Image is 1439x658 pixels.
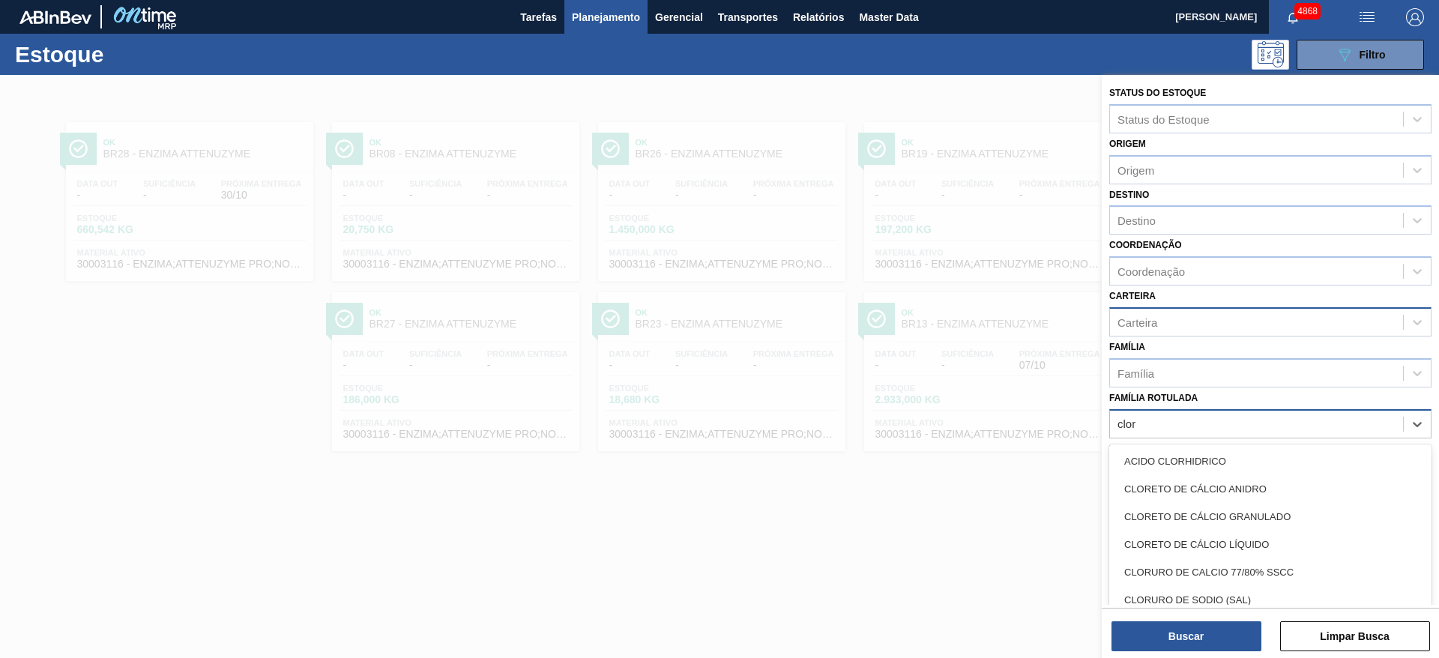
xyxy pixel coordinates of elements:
[1109,503,1432,531] div: CLORETO DE CÁLCIO GRANULADO
[718,8,778,26] span: Transportes
[655,8,703,26] span: Gerencial
[1109,475,1432,503] div: CLORETO DE CÁLCIO ANIDRO
[859,8,918,26] span: Master Data
[1109,444,1184,454] label: Material ativo
[1117,112,1210,125] div: Status do Estoque
[1117,163,1154,176] div: Origem
[1109,342,1145,352] label: Família
[1358,8,1376,26] img: userActions
[1109,393,1198,403] label: Família Rotulada
[1109,88,1206,98] label: Status do Estoque
[572,8,640,26] span: Planejamento
[15,46,239,63] h1: Estoque
[1109,586,1432,614] div: CLORURO DE SODIO (SAL)
[1269,7,1317,28] button: Notificações
[1297,40,1424,70] button: Filtro
[1294,3,1321,19] span: 4868
[1109,558,1432,586] div: CLORURO DE CALCIO 77/80% SSCC
[1117,214,1156,227] div: Destino
[1109,190,1149,200] label: Destino
[1109,447,1432,475] div: ACIDO CLORHIDRICO
[1109,531,1432,558] div: CLORETO DE CÁLCIO LÍQUIDO
[1360,49,1386,61] span: Filtro
[1117,366,1154,379] div: Família
[1117,316,1157,328] div: Carteira
[1109,240,1182,250] label: Coordenação
[1252,40,1289,70] div: Pogramando: nenhum usuário selecionado
[19,10,91,24] img: TNhmsLtSVTkK8tSr43FrP2fwEKptu5GPRR3wAAAABJRU5ErkJggg==
[1117,265,1185,278] div: Coordenação
[793,8,844,26] span: Relatórios
[520,8,557,26] span: Tarefas
[1109,291,1156,301] label: Carteira
[1109,139,1146,149] label: Origem
[1406,8,1424,26] img: Logout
